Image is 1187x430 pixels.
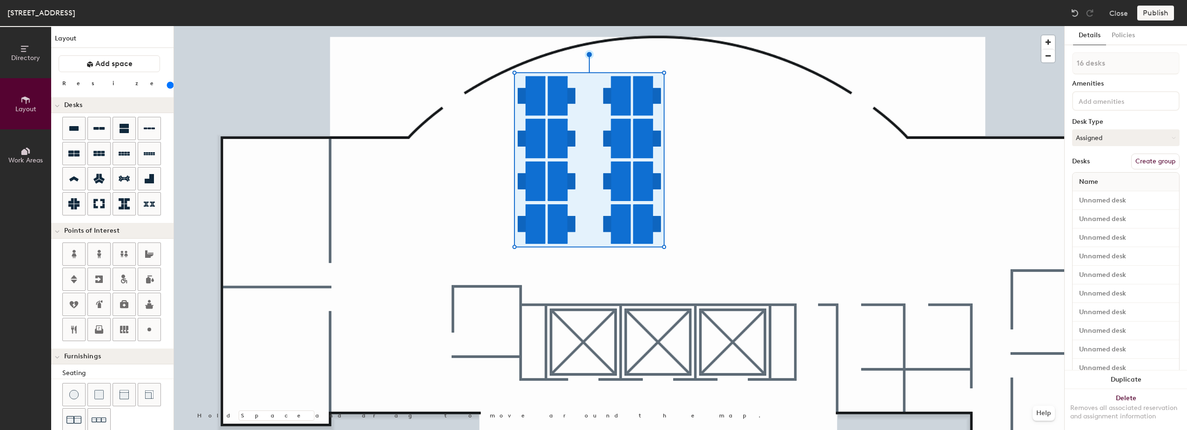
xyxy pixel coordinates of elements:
input: Add amenities [1077,95,1160,106]
button: Add space [59,55,160,72]
button: Cushion [87,383,111,406]
button: Couch (corner) [138,383,161,406]
div: [STREET_ADDRESS] [7,7,75,19]
span: Add space [95,59,133,68]
button: Stool [62,383,86,406]
input: Unnamed desk [1074,324,1177,337]
span: Points of Interest [64,227,120,235]
img: Cushion [94,390,104,399]
input: Unnamed desk [1074,362,1177,375]
div: Amenities [1072,80,1180,87]
div: Resize [62,80,165,87]
button: Details [1073,26,1106,45]
input: Unnamed desk [1074,194,1177,207]
img: Couch (x2) [67,412,81,427]
span: Directory [11,54,40,62]
span: Name [1074,174,1103,190]
div: Desks [1072,158,1090,165]
img: Couch (corner) [145,390,154,399]
input: Unnamed desk [1074,250,1177,263]
button: Close [1109,6,1128,20]
h1: Layout [51,34,173,48]
input: Unnamed desk [1074,213,1177,226]
button: Create group [1131,154,1180,169]
button: Policies [1106,26,1140,45]
div: Removes all associated reservation and assignment information [1070,404,1181,421]
img: Stool [69,390,79,399]
img: Couch (middle) [120,390,129,399]
span: Desks [64,101,82,109]
input: Unnamed desk [1074,231,1177,244]
button: Assigned [1072,129,1180,146]
button: Couch (middle) [113,383,136,406]
div: Seating [62,368,173,378]
span: Layout [15,105,36,113]
span: Work Areas [8,156,43,164]
input: Unnamed desk [1074,269,1177,282]
img: Couch (x3) [92,413,107,427]
input: Unnamed desk [1074,287,1177,300]
button: Help [1033,406,1055,421]
img: Undo [1070,8,1080,18]
input: Unnamed desk [1074,343,1177,356]
div: Desk Type [1072,118,1180,126]
img: Redo [1085,8,1094,18]
button: Duplicate [1065,370,1187,389]
span: Furnishings [64,353,101,360]
input: Unnamed desk [1074,306,1177,319]
button: DeleteRemoves all associated reservation and assignment information [1065,389,1187,430]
